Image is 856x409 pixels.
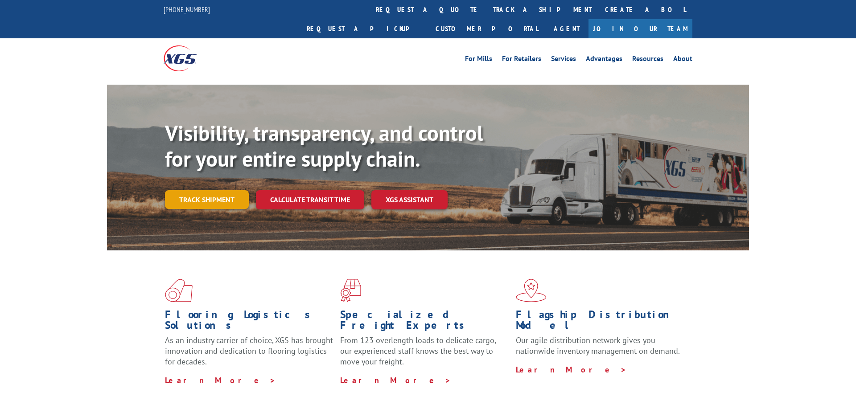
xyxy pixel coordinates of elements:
[545,19,588,38] a: Agent
[340,335,509,375] p: From 123 overlength loads to delicate cargo, our experienced staff knows the best way to move you...
[340,279,361,302] img: xgs-icon-focused-on-flooring-red
[516,335,680,356] span: Our agile distribution network gives you nationwide inventory management on demand.
[165,279,193,302] img: xgs-icon-total-supply-chain-intelligence-red
[165,375,276,385] a: Learn More >
[165,309,333,335] h1: Flooring Logistics Solutions
[586,55,622,65] a: Advantages
[551,55,576,65] a: Services
[340,375,451,385] a: Learn More >
[256,190,364,209] a: Calculate transit time
[164,5,210,14] a: [PHONE_NUMBER]
[371,190,448,209] a: XGS ASSISTANT
[300,19,429,38] a: Request a pickup
[340,309,509,335] h1: Specialized Freight Experts
[516,364,627,375] a: Learn More >
[165,190,249,209] a: Track shipment
[502,55,541,65] a: For Retailers
[516,279,547,302] img: xgs-icon-flagship-distribution-model-red
[165,119,483,172] b: Visibility, transparency, and control for your entire supply chain.
[516,309,684,335] h1: Flagship Distribution Model
[632,55,663,65] a: Resources
[588,19,692,38] a: Join Our Team
[673,55,692,65] a: About
[465,55,492,65] a: For Mills
[429,19,545,38] a: Customer Portal
[165,335,333,367] span: As an industry carrier of choice, XGS has brought innovation and dedication to flooring logistics...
